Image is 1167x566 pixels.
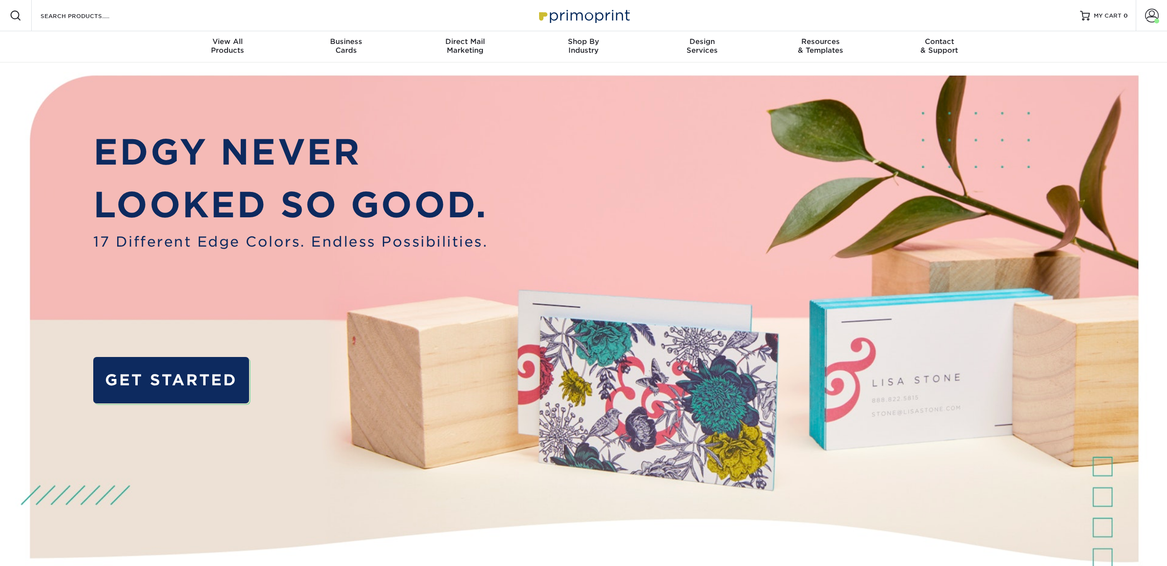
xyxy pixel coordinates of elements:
[168,37,287,46] span: View All
[93,231,488,252] span: 17 Different Edge Colors. Endless Possibilities.
[406,31,524,63] a: Direct MailMarketing
[880,37,999,55] div: & Support
[643,31,761,63] a: DesignServices
[535,5,632,26] img: Primoprint
[406,37,524,55] div: Marketing
[93,179,488,231] p: LOOKED SO GOOD.
[643,37,761,55] div: Services
[524,37,643,55] div: Industry
[406,37,524,46] span: Direct Mail
[168,31,287,63] a: View AllProducts
[287,37,406,46] span: Business
[168,37,287,55] div: Products
[1094,12,1122,20] span: MY CART
[761,37,880,55] div: & Templates
[93,126,488,179] p: EDGY NEVER
[524,31,643,63] a: Shop ByIndustry
[761,37,880,46] span: Resources
[524,37,643,46] span: Shop By
[880,37,999,46] span: Contact
[93,357,249,403] a: GET STARTED
[761,31,880,63] a: Resources& Templates
[1124,12,1128,19] span: 0
[287,37,406,55] div: Cards
[287,31,406,63] a: BusinessCards
[643,37,761,46] span: Design
[40,10,135,21] input: SEARCH PRODUCTS.....
[880,31,999,63] a: Contact& Support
